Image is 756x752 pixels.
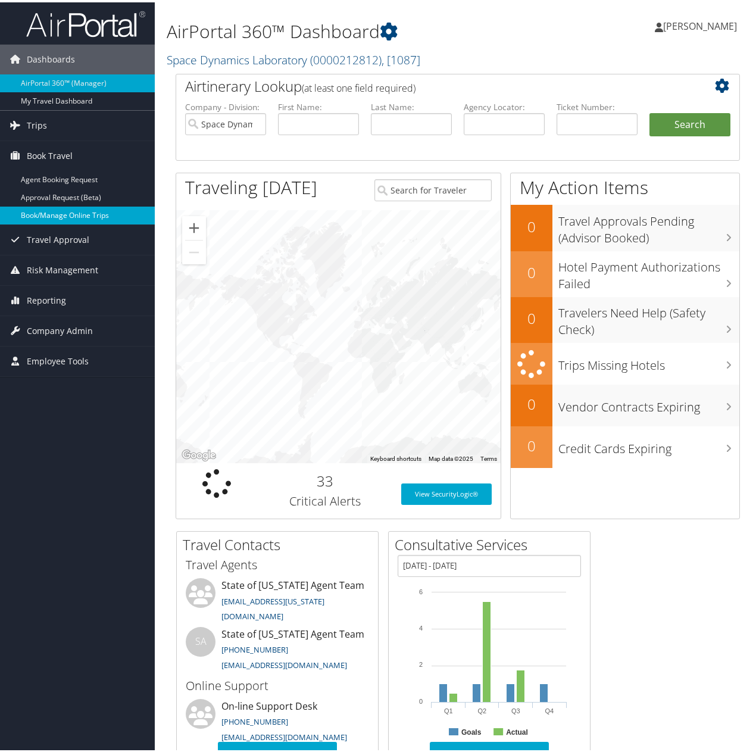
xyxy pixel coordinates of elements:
[558,205,739,244] h3: Travel Approvals Pending (Advisor Booked)
[649,111,730,135] button: Search
[419,695,423,703] tspan: 0
[27,108,47,138] span: Trips
[511,173,739,198] h1: My Action Items
[266,491,383,507] h3: Critical Alerts
[382,49,420,65] span: , [ 1087 ]
[374,177,492,199] input: Search for Traveler
[186,675,369,692] h3: Online Support
[185,99,266,111] label: Company - Division:
[511,202,739,248] a: 0Travel Approvals Pending (Advisor Booked)
[180,697,375,745] li: On-line Support Desk
[185,173,317,198] h1: Traveling [DATE]
[464,99,545,111] label: Agency Locator:
[511,433,552,454] h2: 0
[371,99,452,111] label: Last Name:
[506,726,528,734] text: Actual
[179,445,218,461] a: Open this area in Google Maps (opens a new window)
[221,714,288,725] a: [PHONE_NUMBER]
[183,532,378,553] h2: Travel Contacts
[511,382,739,424] a: 0Vendor Contracts Expiring
[167,17,555,42] h1: AirPortal 360™ Dashboard
[419,659,423,666] tspan: 2
[558,391,739,413] h3: Vendor Contracts Expiring
[480,453,497,460] a: Terms (opens in new tab)
[419,622,423,629] tspan: 4
[221,642,288,653] a: [PHONE_NUMBER]
[182,214,206,238] button: Zoom in
[179,445,218,461] img: Google
[511,341,739,383] a: Trips Missing Hotels
[419,586,423,593] tspan: 6
[461,726,482,734] text: Goals
[429,453,473,460] span: Map data ©2025
[180,625,375,673] li: State of [US_STATE] Agent Team
[310,49,382,65] span: ( 0000212812 )
[27,283,66,313] span: Reporting
[511,249,739,295] a: 0Hotel Payment Authorizations Failed
[370,453,421,461] button: Keyboard shortcuts
[278,99,359,111] label: First Name:
[27,253,98,283] span: Risk Management
[221,594,324,620] a: [EMAIL_ADDRESS][US_STATE][DOMAIN_NAME]
[444,705,453,712] text: Q1
[186,625,215,654] div: SA
[477,705,486,712] text: Q2
[182,238,206,262] button: Zoom out
[558,432,739,455] h3: Credit Cards Expiring
[511,214,552,235] h2: 0
[186,554,369,571] h3: Travel Agents
[180,576,375,625] li: State of [US_STATE] Agent Team
[511,424,739,466] a: 0Credit Cards Expiring
[26,8,145,36] img: airportal-logo.png
[655,6,749,42] a: [PERSON_NAME]
[27,42,75,72] span: Dashboards
[221,729,347,740] a: [EMAIL_ADDRESS][DOMAIN_NAME]
[663,17,737,30] span: [PERSON_NAME]
[395,532,590,553] h2: Consultative Services
[27,223,89,252] span: Travel Approval
[27,314,93,344] span: Company Admin
[558,349,739,372] h3: Trips Missing Hotels
[511,306,552,326] h2: 0
[401,481,492,503] a: View SecurityLogic®
[27,139,73,169] span: Book Travel
[511,705,520,712] text: Q3
[545,705,554,712] text: Q4
[27,344,89,374] span: Employee Tools
[511,260,552,280] h2: 0
[221,657,347,668] a: [EMAIL_ADDRESS][DOMAIN_NAME]
[167,49,420,65] a: Space Dynamics Laboratory
[511,392,552,412] h2: 0
[511,295,739,341] a: 0Travelers Need Help (Safety Check)
[558,297,739,336] h3: Travelers Need Help (Safety Check)
[266,469,383,489] h2: 33
[302,79,416,92] span: (at least one field required)
[558,251,739,290] h3: Hotel Payment Authorizations Failed
[557,99,638,111] label: Ticket Number:
[185,74,683,94] h2: Airtinerary Lookup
